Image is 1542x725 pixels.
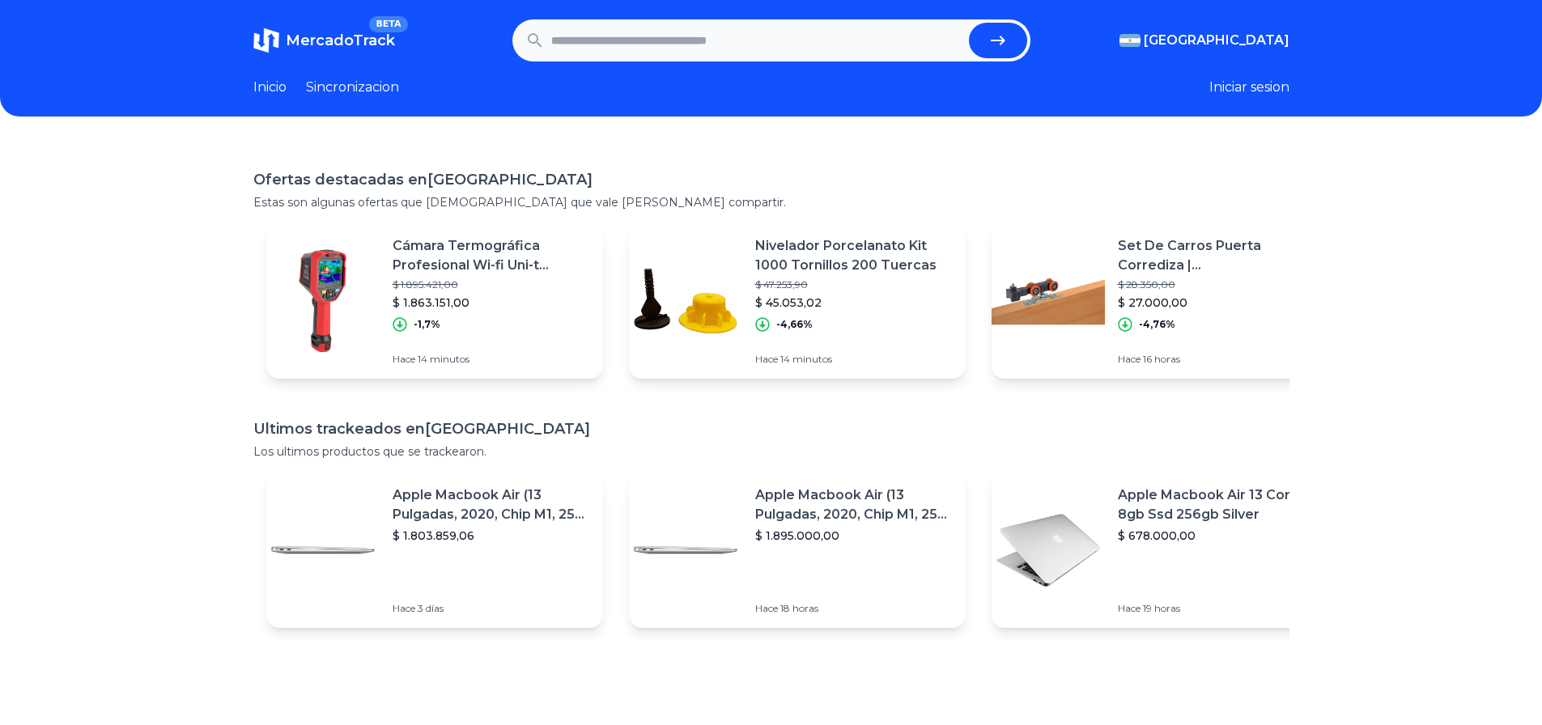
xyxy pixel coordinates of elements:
p: Nivelador Porcelanato Kit 1000 Tornillos 200 Tuercas [755,236,953,275]
h1: Ultimos trackeados en [GEOGRAPHIC_DATA] [253,418,1289,440]
p: $ 28.350,00 [1118,278,1315,291]
a: Featured imageApple Macbook Air (13 Pulgadas, 2020, Chip M1, 256 Gb De Ssd, 8 Gb De Ram) - Plata$... [266,473,603,628]
img: Featured image [992,244,1105,358]
a: Featured imageApple Macbook Air (13 Pulgadas, 2020, Chip M1, 256 Gb De Ssd, 8 Gb De Ram) - Plata$... [629,473,966,628]
p: Apple Macbook Air 13 Core I5 8gb Ssd 256gb Silver [1118,485,1315,524]
img: Featured image [266,494,380,607]
a: Featured imageNivelador Porcelanato Kit 1000 Tornillos 200 Tuercas$ 47.253,90$ 45.053,02-4,66%Hac... [629,223,966,379]
p: Cámara Termográfica Profesional Wi-fi Uni-t Uti730e Emakers [393,236,590,275]
p: -1,7% [414,318,440,331]
span: [GEOGRAPHIC_DATA] [1144,31,1289,50]
p: $ 27.000,00 [1118,295,1315,311]
p: Hace 14 minutos [393,353,590,366]
p: $ 47.253,90 [755,278,953,291]
p: $ 678.000,00 [1118,528,1315,544]
a: Featured imageApple Macbook Air 13 Core I5 8gb Ssd 256gb Silver$ 678.000,00Hace 19 horas [992,473,1328,628]
p: $ 1.803.859,06 [393,528,590,544]
p: $ 1.863.151,00 [393,295,590,311]
a: Featured imageSet De Carros Puerta Corrediza | [PERSON_NAME]-80sr Con Freno$ 28.350,00$ 27.000,00... [992,223,1328,379]
img: Argentina [1119,34,1141,47]
button: Iniciar sesion [1209,78,1289,97]
p: $ 45.053,02 [755,295,953,311]
button: [GEOGRAPHIC_DATA] [1119,31,1289,50]
p: Hace 16 horas [1118,353,1315,366]
p: -4,76% [1139,318,1175,331]
a: Inicio [253,78,287,97]
p: Apple Macbook Air (13 Pulgadas, 2020, Chip M1, 256 Gb De Ssd, 8 Gb De Ram) - Plata [755,485,953,524]
p: Hace 18 horas [755,602,953,615]
p: Hace 3 días [393,602,590,615]
img: Featured image [992,494,1105,607]
p: Estas son algunas ofertas que [DEMOGRAPHIC_DATA] que vale [PERSON_NAME] compartir. [253,194,1289,210]
span: BETA [369,16,407,32]
p: $ 1.895.000,00 [755,528,953,544]
p: Hace 14 minutos [755,353,953,366]
p: Apple Macbook Air (13 Pulgadas, 2020, Chip M1, 256 Gb De Ssd, 8 Gb De Ram) - Plata [393,485,590,524]
p: -4,66% [776,318,813,331]
img: Featured image [266,244,380,358]
span: MercadoTrack [286,32,395,49]
h1: Ofertas destacadas en [GEOGRAPHIC_DATA] [253,168,1289,191]
img: Featured image [629,244,742,358]
img: MercadoTrack [253,28,279,53]
a: Sincronizacion [306,78,399,97]
img: Featured image [629,494,742,607]
p: Los ultimos productos que se trackearon. [253,443,1289,460]
p: Set De Carros Puerta Corrediza | [PERSON_NAME]-80sr Con Freno [1118,236,1315,275]
a: MercadoTrackBETA [253,28,395,53]
a: Featured imageCámara Termográfica Profesional Wi-fi Uni-t Uti730e Emakers$ 1.895.421,00$ 1.863.15... [266,223,603,379]
p: $ 1.895.421,00 [393,278,590,291]
p: Hace 19 horas [1118,602,1315,615]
